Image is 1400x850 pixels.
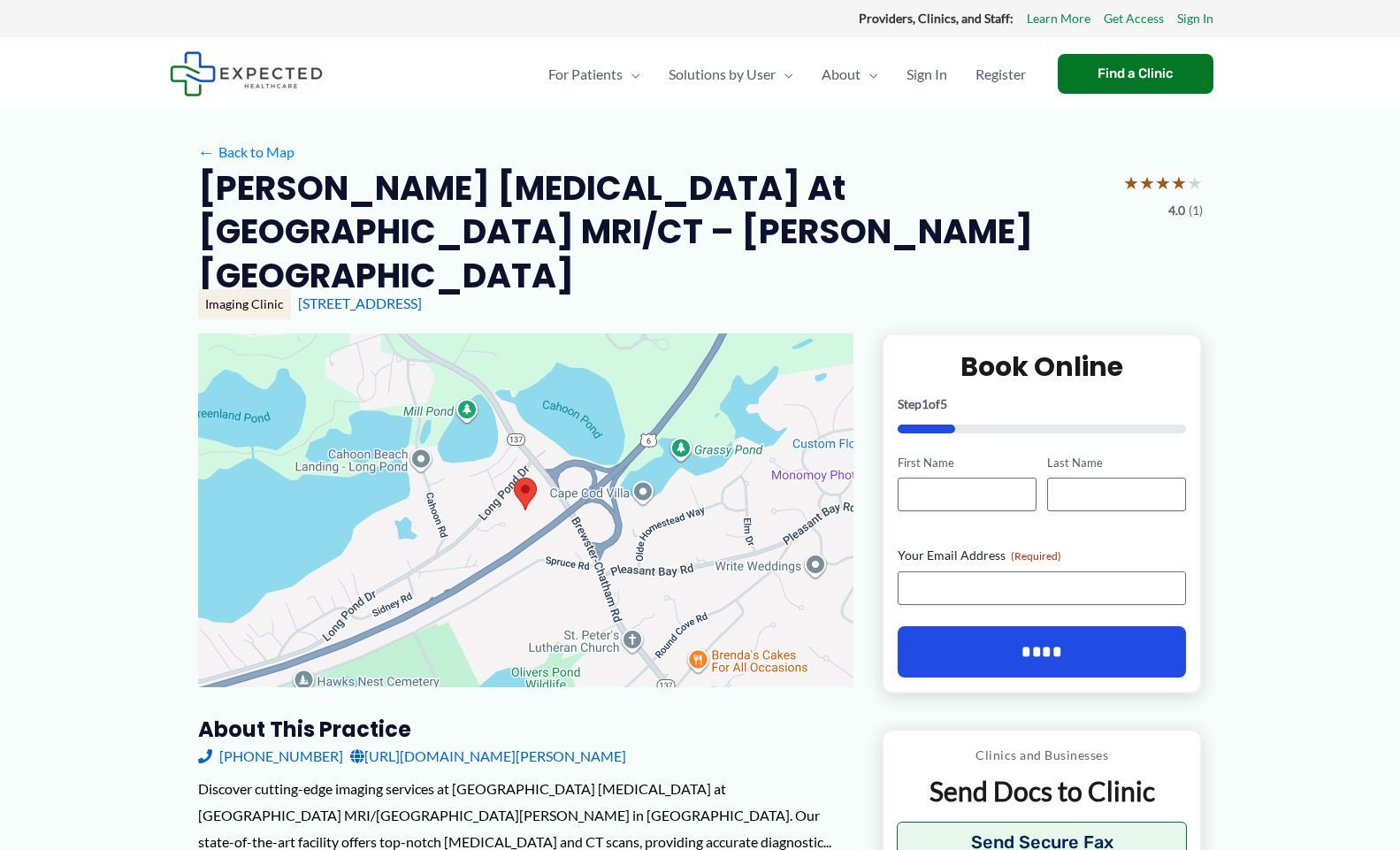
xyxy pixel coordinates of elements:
[1168,199,1185,222] span: 4.0
[776,43,793,105] span: Menu Toggle
[922,396,929,411] span: 1
[898,547,1187,564] label: Your Email Address
[548,43,623,105] span: For Patients
[1189,199,1203,222] span: (1)
[534,43,1040,105] nav: Primary Site Navigation
[822,43,861,105] span: About
[1058,54,1213,94] a: Find a Clinic
[1139,166,1155,199] span: ★
[859,11,1014,26] strong: Providers, Clinics, and Staff:
[1171,166,1187,199] span: ★
[961,43,1040,105] a: Register
[897,774,1188,808] p: Send Docs to Clinic
[350,743,626,770] a: [URL][DOMAIN_NAME][PERSON_NAME]
[198,716,853,743] h3: About this practice
[1027,7,1090,30] a: Learn More
[1187,166,1203,199] span: ★
[975,43,1026,105] span: Register
[907,43,947,105] span: Sign In
[198,289,291,319] div: Imaging Clinic
[198,743,343,770] a: [PHONE_NUMBER]
[1123,166,1139,199] span: ★
[669,43,776,105] span: Solutions by User
[198,166,1109,297] h2: [PERSON_NAME] [MEDICAL_DATA] at [GEOGRAPHIC_DATA] MRI/CT – [PERSON_NAME][GEOGRAPHIC_DATA]
[898,455,1037,471] label: First Name
[898,349,1187,384] h2: Book Online
[1047,455,1186,471] label: Last Name
[892,43,961,105] a: Sign In
[861,43,878,105] span: Menu Toggle
[534,43,654,105] a: For PatientsMenu Toggle
[897,744,1188,767] p: Clinics and Businesses
[1011,549,1061,563] span: (Required)
[1155,166,1171,199] span: ★
[298,295,422,311] a: [STREET_ADDRESS]
[1104,7,1164,30] a: Get Access
[807,43,892,105] a: AboutMenu Toggle
[623,43,640,105] span: Menu Toggle
[198,139,295,165] a: ←Back to Map
[1177,7,1213,30] a: Sign In
[898,398,1187,410] p: Step of
[198,143,215,160] span: ←
[170,51,323,96] img: Expected Healthcare Logo - side, dark font, small
[654,43,807,105] a: Solutions by UserMenu Toggle
[940,396,947,411] span: 5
